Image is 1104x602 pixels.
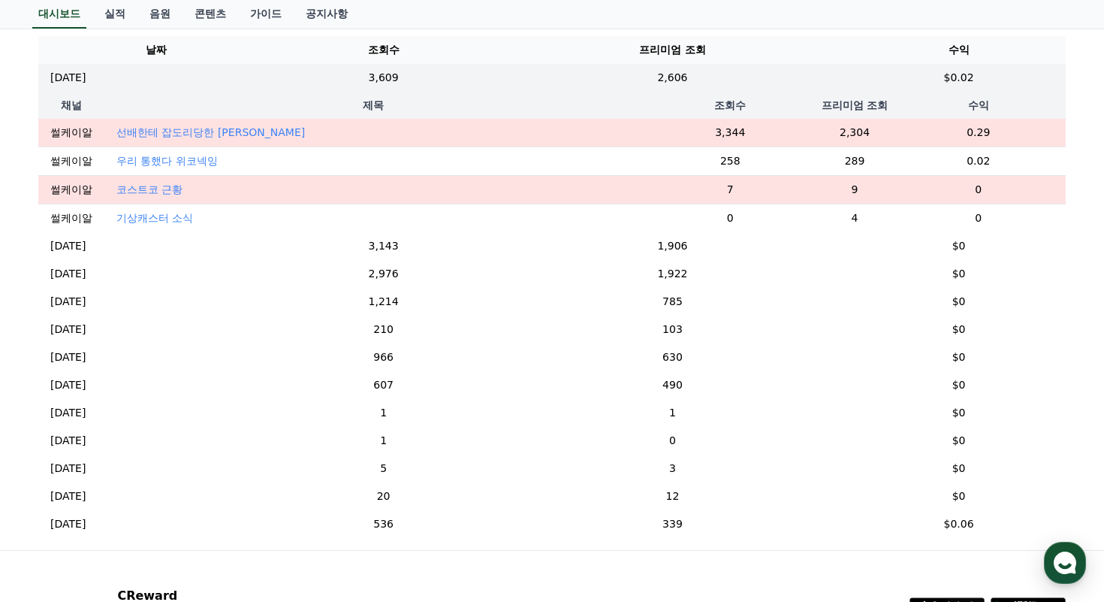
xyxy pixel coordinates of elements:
span: 대화 [137,500,155,512]
th: 조회수 [642,92,819,119]
a: 설정 [194,476,288,514]
td: 0 [642,204,819,232]
td: 3 [493,455,852,483]
td: 210 [273,316,493,343]
p: [DATE] [50,405,86,421]
td: $0 [852,399,1066,427]
td: $0 [852,316,1066,343]
th: 제목 [104,92,642,119]
th: 프리미엄 조회 [819,92,891,119]
td: $0 [852,232,1066,260]
b: 채널톡 [129,297,154,307]
a: 홈 [5,476,99,514]
p: [DATE] [50,70,86,86]
td: $0 [852,371,1066,399]
p: [DATE] [50,516,86,532]
th: 날짜 [38,36,273,64]
td: 630 [493,343,852,371]
p: [DATE] [50,489,86,504]
td: 258 [642,147,819,175]
td: 1 [273,399,493,427]
td: $0 [852,483,1066,510]
p: [DATE] [50,238,86,254]
div: 안녕하세요, 크리워드입니다. 채널에서 저작권 콘텐츠를 활용한 영상이 확인되었습니다. 크리워드는 업로드되는 모든 영상을 정산서 발급 전에 검수하고 있으며, 저작권 콘텐츠를 활용... [62,173,264,203]
p: [DATE] [50,322,86,337]
span: 몇 분 내 답변 받으실 수 있어요 [93,260,219,272]
td: 0 [891,175,1066,204]
th: 수익 [891,92,1066,119]
div: Creward [62,159,110,173]
td: 1 [493,399,852,427]
td: 0.29 [891,119,1066,147]
th: 프리미엄 조회 [493,36,852,64]
td: $0 [852,288,1066,316]
th: 수익 [852,36,1066,64]
td: 12 [493,483,852,510]
button: 운영시간 보기 [191,119,275,137]
td: 썰케이알 [38,147,104,175]
td: 103 [493,316,852,343]
a: 대화 [99,476,194,514]
td: $0 [852,260,1066,288]
button: 우리 통했다 위코넥잉 [116,153,218,168]
button: 기상캐스터 소식 [116,210,193,225]
td: 536 [273,510,493,538]
span: 메시지를 입력하세요. [32,228,139,244]
p: [DATE] [50,294,86,310]
td: 0.02 [891,147,1066,175]
td: 20 [273,483,493,510]
td: 썰케이알 [38,119,104,147]
h1: CReward [18,113,106,137]
td: $0.02 [852,64,1066,92]
td: $0 [852,343,1066,371]
td: 3,143 [273,232,493,260]
td: 1 [273,427,493,455]
button: 선배한테 잡도리당한 [PERSON_NAME] [116,125,305,140]
a: 채널톡이용중 [114,296,179,308]
a: 메시지를 입력하세요. [21,218,272,254]
td: 2,304 [819,119,891,147]
td: 966 [273,343,493,371]
span: 이용중 [129,297,179,307]
td: 607 [273,371,493,399]
td: 5 [273,455,493,483]
td: $0 [852,455,1066,483]
td: 9 [819,175,891,204]
td: 0 [891,204,1066,232]
td: 0 [493,427,852,455]
td: $0 [852,427,1066,455]
td: 339 [493,510,852,538]
td: 785 [493,288,852,316]
p: [DATE] [50,349,86,365]
td: 썰케이알 [38,204,104,232]
td: 1,906 [493,232,852,260]
td: 썰케이알 [38,175,104,204]
th: 조회수 [273,36,493,64]
span: 홈 [47,499,56,511]
span: 운영시간 보기 [197,121,258,135]
div: 15시간 전 [118,160,158,172]
td: 3,609 [273,64,493,92]
a: Creward15시간 전 안녕하세요, 크리워드입니다. 채널에서 저작권 콘텐츠를 활용한 영상이 확인되었습니다. 크리워드는 업로드되는 모든 영상을 정산서 발급 전에 검수하고 있으... [18,153,275,209]
p: [DATE] [50,266,86,282]
td: 4 [819,204,891,232]
span: 설정 [232,499,250,511]
td: 289 [819,147,891,175]
td: 1,214 [273,288,493,316]
p: [DATE] [50,433,86,449]
p: [DATE] [50,377,86,393]
button: 코스트코 근황 [116,182,182,197]
td: 3,344 [642,119,819,147]
td: 2,976 [273,260,493,288]
td: 1,922 [493,260,852,288]
p: [DATE] [50,461,86,476]
td: $0.06 [852,510,1066,538]
td: 2,606 [493,64,852,92]
th: 채널 [38,92,104,119]
td: 7 [642,175,819,204]
td: 490 [493,371,852,399]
